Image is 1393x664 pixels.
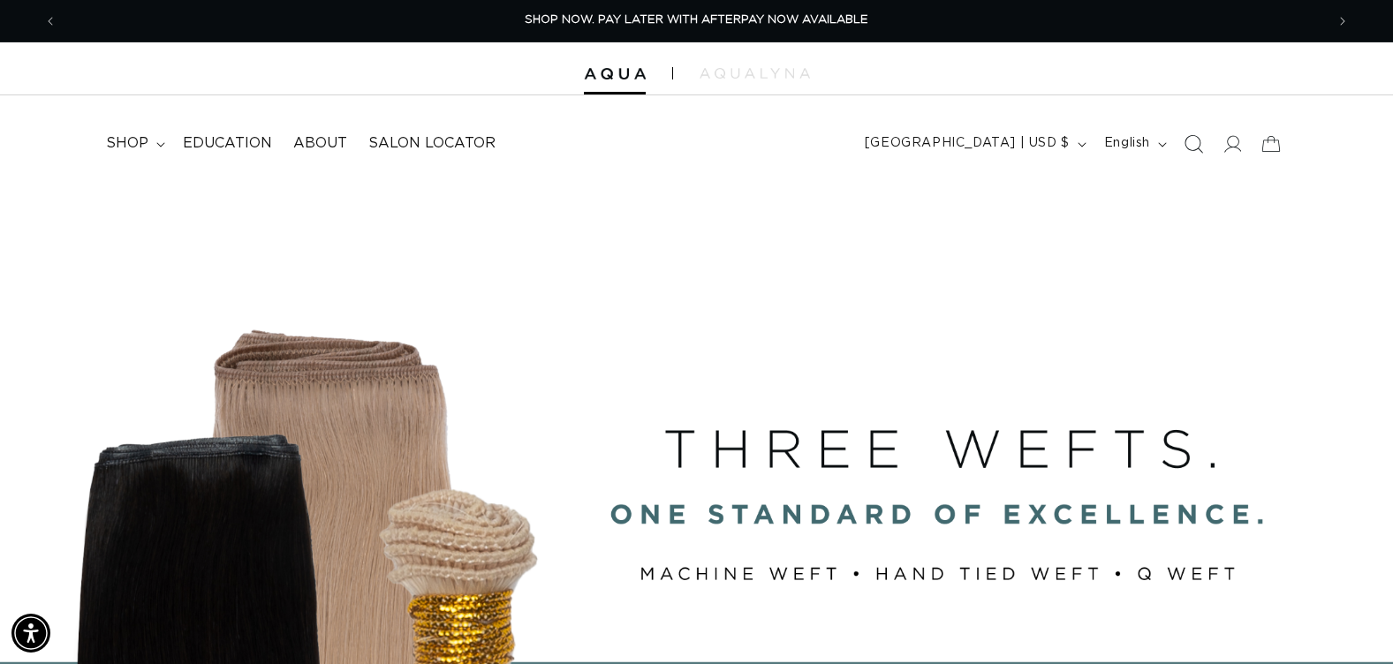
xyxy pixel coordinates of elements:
span: About [293,134,347,153]
span: shop [106,134,148,153]
summary: Search [1174,124,1213,163]
span: [GEOGRAPHIC_DATA] | USD $ [865,134,1070,153]
summary: shop [95,124,172,163]
button: English [1094,127,1174,161]
img: aqualyna.com [700,68,810,79]
img: Aqua Hair Extensions [584,68,646,80]
a: About [283,124,358,163]
span: English [1104,134,1150,153]
a: Salon Locator [358,124,506,163]
span: Salon Locator [368,134,496,153]
span: Education [183,134,272,153]
span: SHOP NOW. PAY LATER WITH AFTERPAY NOW AVAILABLE [525,14,868,26]
button: Next announcement [1323,4,1362,38]
button: Previous announcement [31,4,70,38]
iframe: Chat Widget [1305,579,1393,664]
button: [GEOGRAPHIC_DATA] | USD $ [854,127,1094,161]
a: Education [172,124,283,163]
div: Accessibility Menu [11,614,50,653]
